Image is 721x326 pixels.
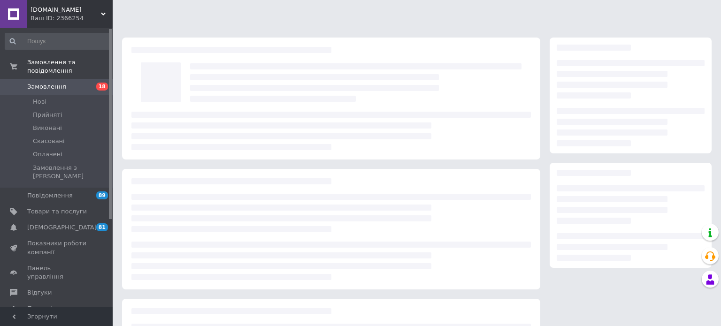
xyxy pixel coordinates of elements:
span: Товари та послуги [27,207,87,216]
span: Прийняті [33,111,62,119]
span: Виконані [33,124,62,132]
span: Замовлення з [PERSON_NAME] [33,164,110,181]
span: Скасовані [33,137,65,145]
span: 81 [96,223,108,231]
span: Оплачені [33,150,62,159]
span: [DEMOGRAPHIC_DATA] [27,223,97,232]
span: Відгуки [27,288,52,297]
span: Покупці [27,304,53,313]
span: StartMoto.in.ua [31,6,101,14]
span: Замовлення [27,83,66,91]
span: Замовлення та повідомлення [27,58,113,75]
span: Повідомлення [27,191,73,200]
span: 18 [96,83,108,91]
span: Нові [33,98,46,106]
input: Пошук [5,33,111,50]
span: Панель управління [27,264,87,281]
span: 89 [96,191,108,199]
div: Ваш ID: 2366254 [31,14,113,23]
span: Показники роботи компанії [27,239,87,256]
